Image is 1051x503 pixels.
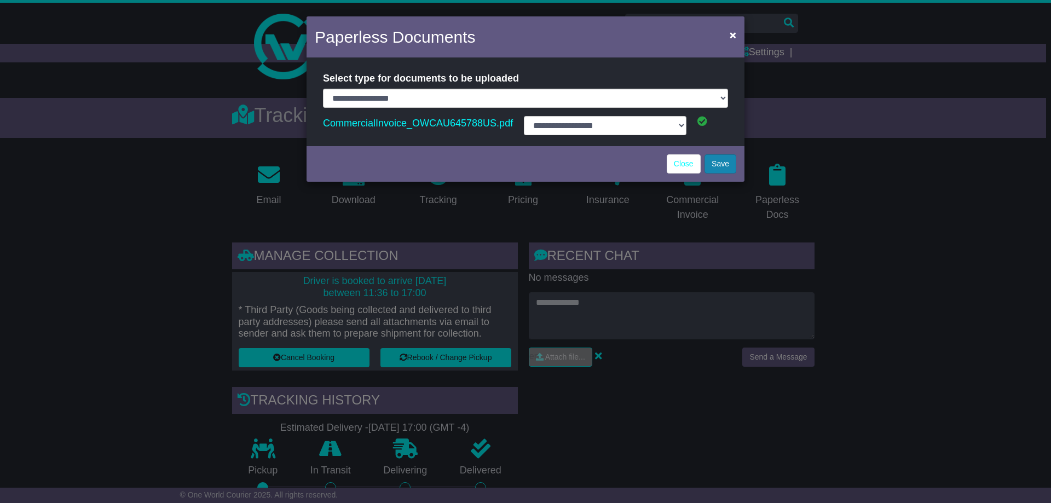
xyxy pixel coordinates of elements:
button: Close [724,24,742,46]
a: CommercialInvoice_OWCAU645788US.pdf [323,115,513,131]
span: × [730,28,736,41]
h4: Paperless Documents [315,25,475,49]
a: Close [667,154,701,174]
label: Select type for documents to be uploaded [323,68,519,89]
button: Save [704,154,736,174]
